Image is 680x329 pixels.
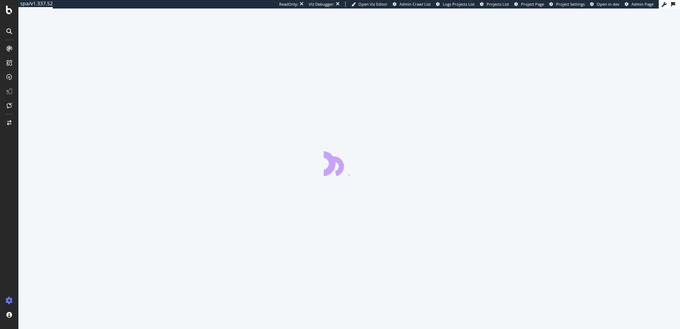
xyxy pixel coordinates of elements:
span: Admin Page [631,1,653,7]
span: Logs Projects List [443,1,475,7]
span: Open in dev [597,1,619,7]
div: ReadOnly: [279,1,298,7]
div: Viz Debugger: [309,1,334,7]
span: Admin Crawl List [399,1,431,7]
a: Project Settings [549,1,585,7]
span: Project Page [521,1,544,7]
a: Logs Projects List [436,1,475,7]
span: Project Settings [556,1,585,7]
span: Projects List [487,1,509,7]
span: Open Viz Editor [358,1,387,7]
a: Open in dev [590,1,619,7]
a: Admin Crawl List [393,1,431,7]
a: Project Page [514,1,544,7]
a: Admin Page [625,1,653,7]
div: animation [324,150,375,176]
a: Projects List [480,1,509,7]
a: Open Viz Editor [351,1,387,7]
